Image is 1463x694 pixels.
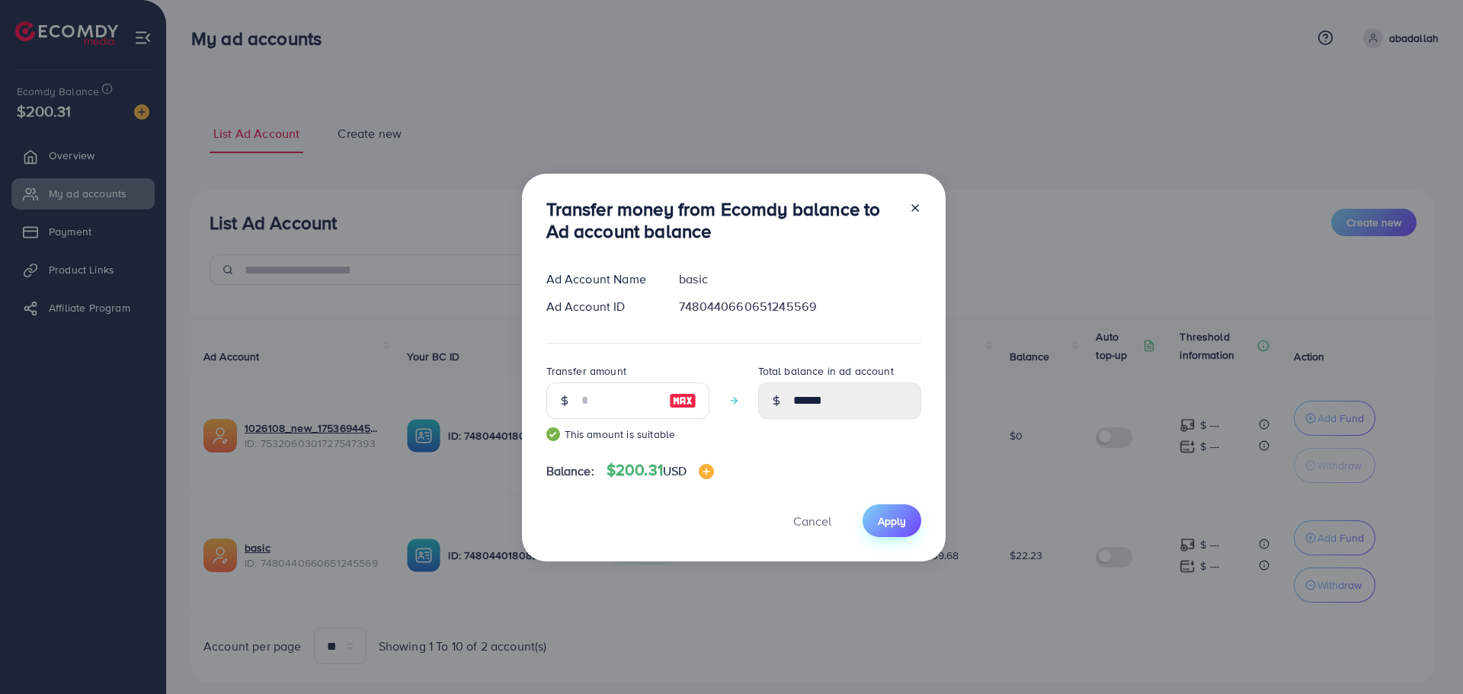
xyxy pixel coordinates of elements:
[546,363,626,379] label: Transfer amount
[758,363,894,379] label: Total balance in ad account
[534,298,667,315] div: Ad Account ID
[667,270,933,288] div: basic
[663,462,687,479] span: USD
[546,427,709,442] small: This amount is suitable
[667,298,933,315] div: 7480440660651245569
[699,464,714,479] img: image
[1398,625,1452,683] iframe: Chat
[669,392,696,410] img: image
[607,461,715,480] h4: $200.31
[793,513,831,529] span: Cancel
[546,427,560,441] img: guide
[878,513,906,529] span: Apply
[534,270,667,288] div: Ad Account Name
[546,198,897,242] h3: Transfer money from Ecomdy balance to Ad account balance
[774,504,850,537] button: Cancel
[546,462,594,480] span: Balance:
[863,504,921,537] button: Apply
